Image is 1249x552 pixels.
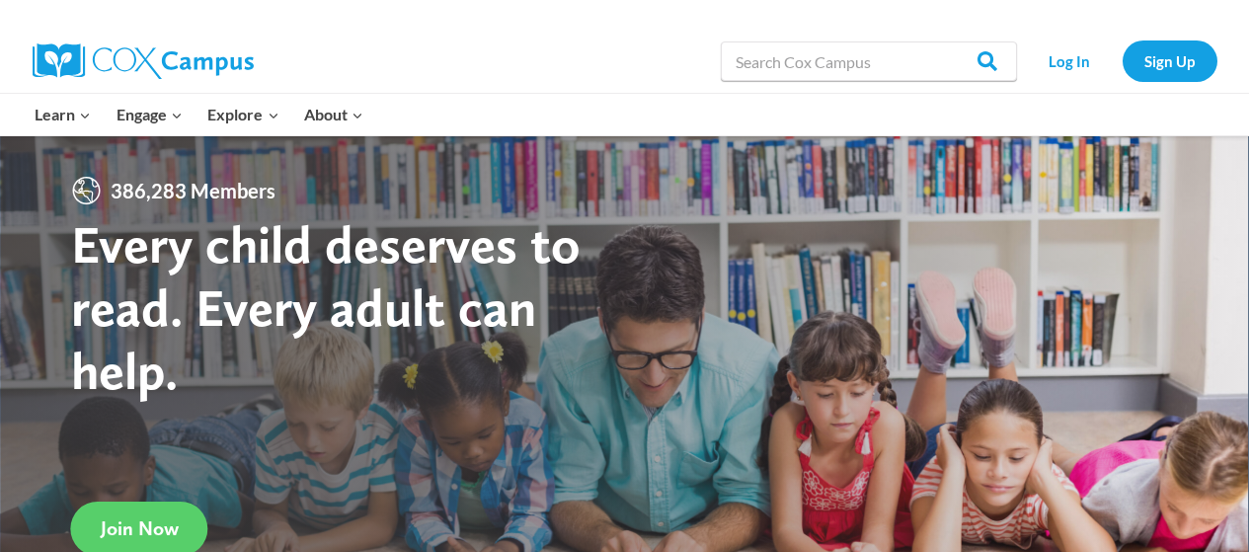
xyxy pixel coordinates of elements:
input: Search Cox Campus [721,41,1017,81]
strong: Every child deserves to read. Every adult can help. [71,212,581,401]
nav: Secondary Navigation [1027,40,1217,81]
span: Explore [207,102,278,127]
span: Join Now [101,516,179,540]
span: About [304,102,363,127]
span: Engage [117,102,183,127]
nav: Primary Navigation [23,94,376,135]
a: Sign Up [1123,40,1217,81]
a: Log In [1027,40,1113,81]
span: 386,283 Members [103,175,283,206]
span: Learn [35,102,91,127]
img: Cox Campus [33,43,254,79]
